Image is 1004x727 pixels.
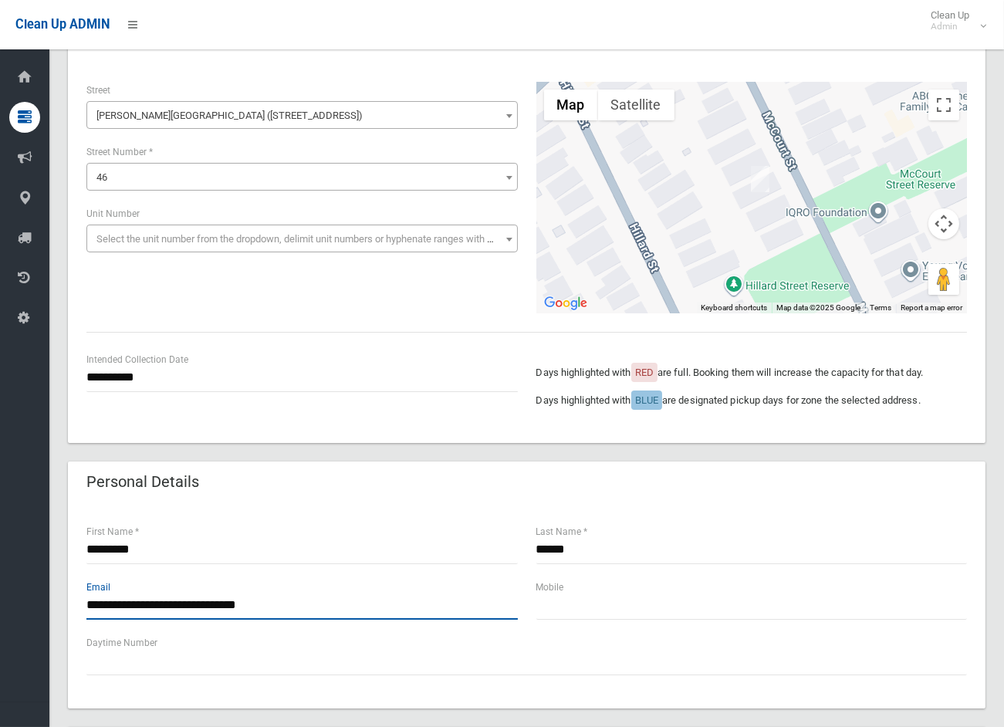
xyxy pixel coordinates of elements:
span: McCourt Street (WILEY PARK 2195) [86,101,518,129]
span: 46 [90,167,514,188]
span: McCourt Street (WILEY PARK 2195) [90,105,514,127]
span: BLUE [635,394,658,406]
small: Admin [931,21,969,32]
span: Select the unit number from the dropdown, delimit unit numbers or hyphenate ranges with a comma [96,233,528,245]
a: Report a map error [901,303,962,312]
span: RED [635,367,654,378]
button: Toggle fullscreen view [928,90,959,120]
p: Days highlighted with are full. Booking them will increase the capacity for that day. [536,363,968,382]
span: 46 [96,171,107,183]
span: Map data ©2025 Google [776,303,860,312]
span: Clean Up ADMIN [15,17,110,32]
button: Map camera controls [928,208,959,239]
button: Show street map [544,90,598,120]
div: 46 McCourt Street, WILEY PARK NSW 2195 [751,166,769,192]
a: Terms [870,303,891,312]
span: 46 [86,163,518,191]
img: Google [540,293,591,313]
button: Show satellite imagery [598,90,674,120]
header: Personal Details [68,467,218,497]
p: Days highlighted with are designated pickup days for zone the selected address. [536,391,968,410]
button: Keyboard shortcuts [701,303,767,313]
a: Open this area in Google Maps (opens a new window) [540,293,591,313]
button: Drag Pegman onto the map to open Street View [928,264,959,295]
span: Clean Up [923,9,985,32]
